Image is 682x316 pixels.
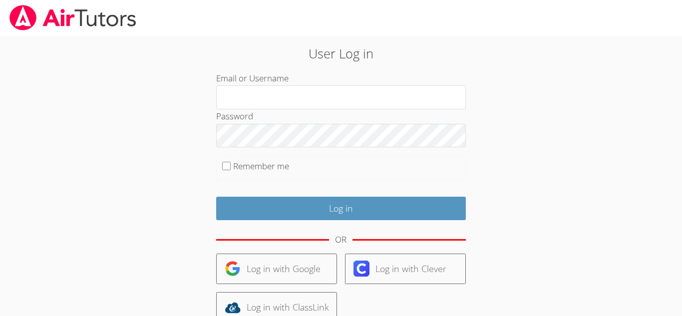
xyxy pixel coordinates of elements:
[345,254,466,284] a: Log in with Clever
[216,254,337,284] a: Log in with Google
[335,233,346,247] div: OR
[216,72,289,84] label: Email or Username
[157,44,525,63] h2: User Log in
[8,5,137,30] img: airtutors_banner-c4298cdbf04f3fff15de1276eac7730deb9818008684d7c2e4769d2f7ddbe033.png
[353,261,369,277] img: clever-logo-6eab21bc6e7a338710f1a6ff85c0baf02591cd810cc4098c63d3a4b26e2feb20.svg
[225,300,241,316] img: classlink-logo-d6bb404cc1216ec64c9a2012d9dc4662098be43eaf13dc465df04b49fa7ab582.svg
[216,197,466,220] input: Log in
[216,110,253,122] label: Password
[233,160,289,172] label: Remember me
[225,261,241,277] img: google-logo-50288ca7cdecda66e5e0955fdab243c47b7ad437acaf1139b6f446037453330a.svg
